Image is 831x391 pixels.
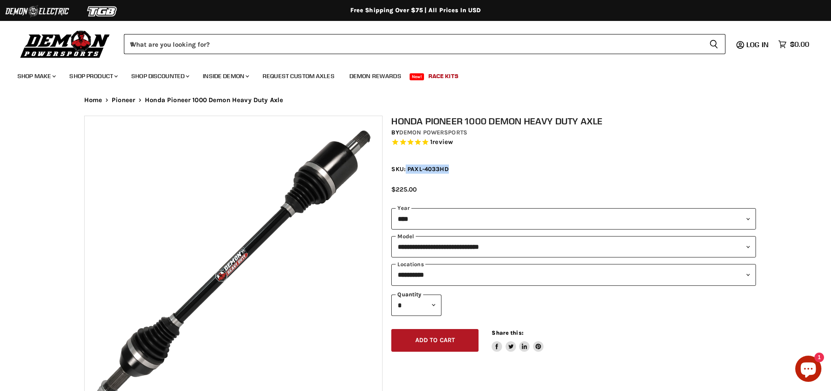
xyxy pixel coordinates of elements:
[124,34,725,54] form: Product
[84,96,103,104] a: Home
[11,64,807,85] ul: Main menu
[63,67,123,85] a: Shop Product
[422,67,465,85] a: Race Kits
[391,116,756,127] h1: Honda Pioneer 1000 Demon Heavy Duty Axle
[742,41,774,48] a: Log in
[391,208,756,230] select: year
[430,138,453,146] span: 1 reviews
[70,3,135,20] img: TGB Logo 2
[492,329,544,352] aside: Share this:
[391,264,756,285] select: keys
[11,67,61,85] a: Shop Make
[391,138,756,147] span: Rated 5.0 out of 5 stars 1 reviews
[391,185,417,193] span: $225.00
[774,38,814,51] a: $0.00
[702,34,725,54] button: Search
[399,129,467,136] a: Demon Powersports
[125,67,195,85] a: Shop Discounted
[67,7,765,14] div: Free Shipping Over $75 | All Prices In USD
[391,236,756,257] select: modal-name
[410,73,424,80] span: New!
[391,329,479,352] button: Add to cart
[145,96,283,104] span: Honda Pioneer 1000 Demon Heavy Duty Axle
[432,138,453,146] span: review
[4,3,70,20] img: Demon Electric Logo 2
[391,295,441,316] select: Quantity
[196,67,254,85] a: Inside Demon
[67,96,765,104] nav: Breadcrumbs
[790,40,809,48] span: $0.00
[124,34,702,54] input: When autocomplete results are available use up and down arrows to review and enter to select
[343,67,408,85] a: Demon Rewards
[391,128,756,137] div: by
[17,28,113,59] img: Demon Powersports
[391,165,756,174] div: SKU: PAXL-4033HD
[112,96,135,104] a: Pioneer
[256,67,341,85] a: Request Custom Axles
[746,40,769,49] span: Log in
[492,329,523,336] span: Share this:
[793,356,824,384] inbox-online-store-chat: Shopify online store chat
[415,336,455,344] span: Add to cart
